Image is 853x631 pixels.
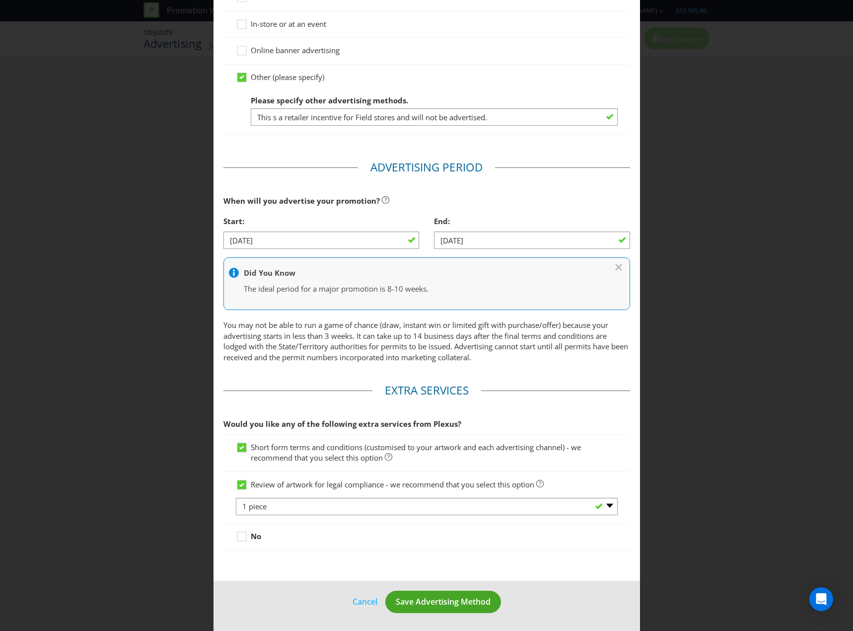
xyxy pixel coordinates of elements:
legend: Advertising Period [358,159,495,175]
strong: No [251,531,261,541]
div: Open Intercom Messenger [809,587,833,611]
span: Other (please specify) [251,72,324,82]
input: DD/MM/YY [434,232,630,249]
span: Would you like any of the following extra services from Plexus? [223,419,461,429]
legend: Extra Services [372,383,481,398]
span: When will you advertise your promotion? [223,196,380,206]
span: The ideal period for a major promotion is 8-10 weeks. [244,284,428,294]
div: End: [434,211,630,232]
a: Cancel [352,596,378,608]
span: Save Advertising Method [396,596,491,607]
span: Review of artwork for legal compliance - we recommend that you select this option [251,479,534,489]
div: Start: [223,211,420,232]
span: In-store or at an event [251,19,326,29]
input: DD/MM/YY [223,232,420,249]
span: Short form terms and conditions (customised to your artwork and each advertising channel) - we re... [251,442,581,463]
span: Online banner advertising [251,45,340,55]
button: Save Advertising Method [385,591,501,613]
p: You may not be able to run a game of chance (draw, instant win or limited gift with purchase/offe... [223,320,630,363]
span: Please specify other advertising methods. [251,95,408,105]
